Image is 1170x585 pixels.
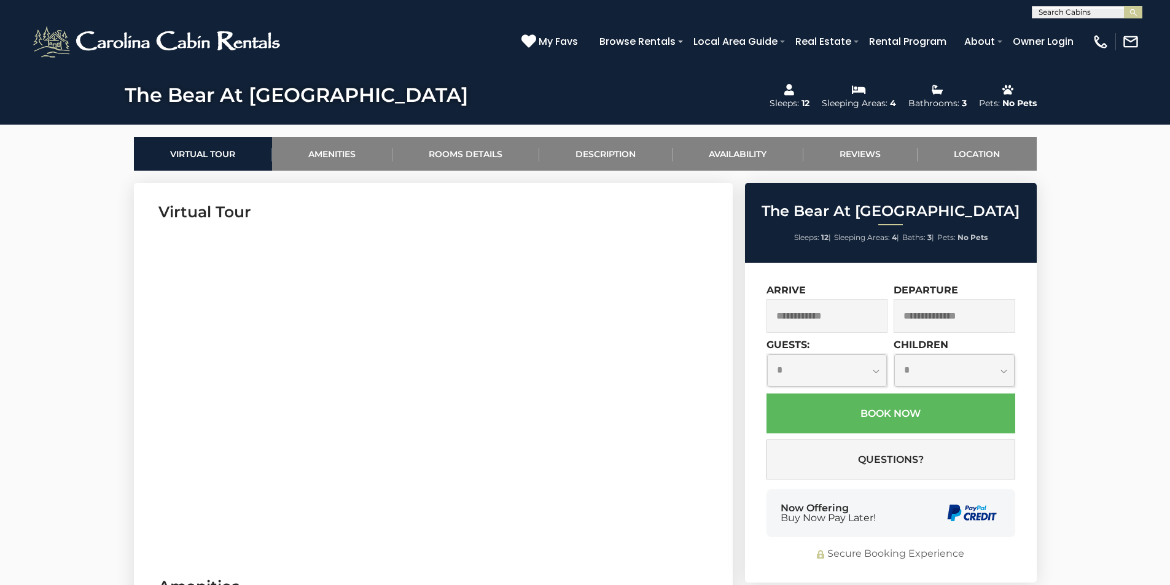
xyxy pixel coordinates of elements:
div: Secure Booking Experience [766,547,1015,561]
strong: 3 [927,233,932,242]
a: Rental Program [863,31,953,52]
label: Arrive [766,284,806,296]
img: White-1-2.png [31,23,286,60]
span: Sleeps: [794,233,819,242]
label: Children [894,339,948,351]
a: Amenities [272,137,392,171]
strong: No Pets [957,233,988,242]
span: Buy Now Pay Later! [781,513,876,523]
a: Availability [673,137,803,171]
span: Pets: [937,233,956,242]
a: Reviews [803,137,918,171]
button: Questions? [766,440,1015,479]
div: Now Offering [781,503,876,523]
label: Departure [894,284,958,296]
span: Sleeping Areas: [834,233,890,242]
a: About [958,31,1001,52]
a: Real Estate [789,31,857,52]
h3: Virtual Tour [158,201,708,223]
a: My Favs [521,34,581,50]
span: Baths: [902,233,926,242]
a: Rooms Details [392,137,539,171]
li: | [834,230,899,246]
img: mail-regular-white.png [1122,33,1139,50]
a: Virtual Tour [134,137,272,171]
a: Local Area Guide [687,31,784,52]
a: Location [918,137,1037,171]
label: Guests: [766,339,809,351]
li: | [902,230,934,246]
strong: 12 [821,233,829,242]
button: Book Now [766,393,1015,433]
a: Description [539,137,673,171]
a: Owner Login [1007,31,1080,52]
li: | [794,230,831,246]
strong: 4 [892,233,897,242]
span: My Favs [539,34,578,49]
a: Browse Rentals [593,31,682,52]
h2: The Bear At [GEOGRAPHIC_DATA] [748,203,1034,219]
img: phone-regular-white.png [1092,33,1109,50]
